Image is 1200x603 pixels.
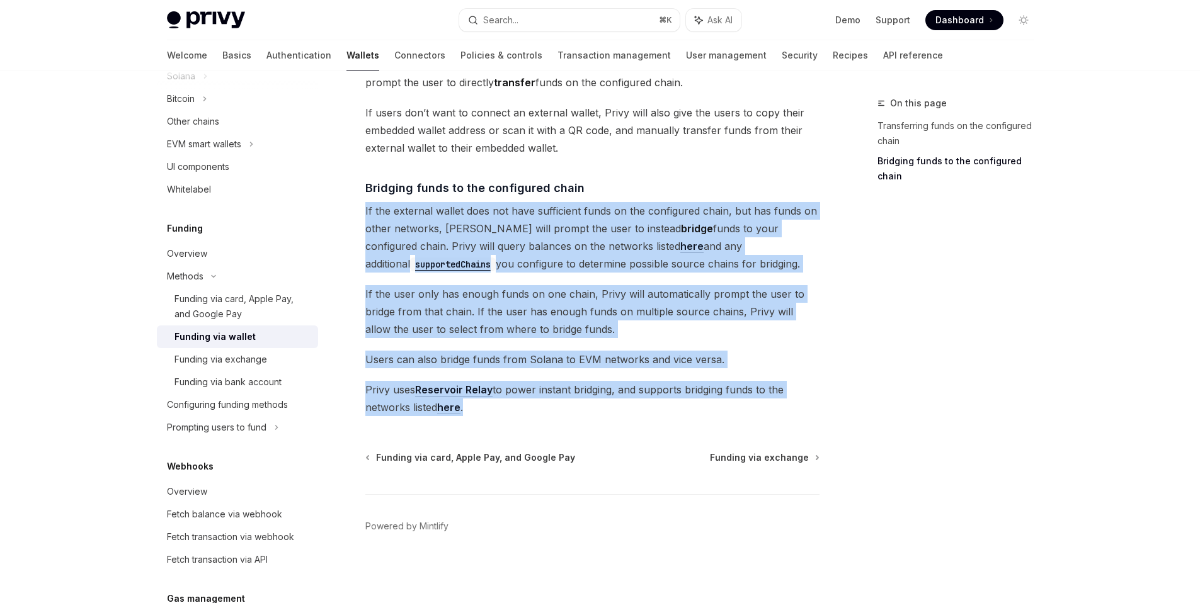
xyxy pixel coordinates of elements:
button: Toggle dark mode [1014,10,1034,30]
span: ⌘ K [659,15,672,25]
div: Search... [483,13,518,28]
div: Funding via bank account [174,375,282,390]
a: UI components [157,155,318,178]
a: Fetch balance via webhook [157,503,318,526]
span: Ask AI [707,14,733,26]
strong: bridge [681,222,713,235]
span: If the external wallet does not have sufficient funds on the configured chain, but has funds on o... [365,202,820,273]
h5: Webhooks [167,459,214,474]
div: Methods [167,269,203,284]
span: If the user only has enough funds on one chain, Privy will automatically prompt the user to bridg... [365,285,820,338]
a: Configuring funding methods [157,393,318,416]
div: Whitelabel [167,182,211,197]
div: Overview [167,246,207,261]
a: Overview [157,480,318,503]
span: Dashboard [935,14,984,26]
a: API reference [883,40,943,70]
span: Funding via exchange [710,451,809,464]
code: supportedChains [410,257,496,271]
a: Bridging funds to the configured chain [877,151,1044,186]
img: light logo [167,11,245,29]
a: Fetch transaction via webhook [157,526,318,548]
a: Powered by Mintlify [365,520,449,533]
div: Fetch balance via webhook [167,507,282,522]
a: Fetch transaction via API [157,548,318,571]
button: Search...⌘K [459,9,680,31]
a: Reservoir Relay [415,383,493,397]
div: Other chains [167,114,219,129]
a: Authentication [266,40,331,70]
span: If users don’t want to connect an external wallet, Privy will also give the users to copy their e... [365,104,820,157]
a: Security [782,40,818,70]
a: Funding via exchange [710,451,818,464]
div: Funding via exchange [174,352,267,367]
h5: Funding [167,221,203,236]
a: Basics [222,40,251,70]
a: here [437,401,460,414]
span: If the external wallet has sufficient funds on the configured chain, [PERSON_NAME] will prompt th... [365,56,820,91]
a: User management [686,40,767,70]
a: Other chains [157,110,318,133]
a: supportedChains [410,257,496,270]
div: Funding via card, Apple Pay, and Google Pay [174,291,311,322]
a: Policies & controls [460,40,542,70]
a: Wallets [346,40,379,70]
a: Dashboard [925,10,1003,30]
a: here [680,240,704,253]
a: Welcome [167,40,207,70]
a: Overview [157,242,318,265]
div: Bitcoin [167,91,195,106]
div: UI components [167,159,229,174]
a: Funding via card, Apple Pay, and Google Pay [157,288,318,325]
a: Funding via exchange [157,348,318,371]
span: Users can also bridge funds from Solana to EVM networks and vice versa. [365,351,820,368]
strong: transfer [494,76,535,89]
span: Privy uses to power instant bridging, and supports bridging funds to the networks listed . [365,381,820,416]
button: Ask AI [686,9,741,31]
div: Overview [167,484,207,499]
a: Funding via bank account [157,371,318,393]
a: Connectors [394,40,445,70]
a: Funding via card, Apple Pay, and Google Pay [367,451,575,464]
a: Demo [835,14,860,26]
a: Support [876,14,910,26]
span: Bridging funds to the configured chain [365,179,585,196]
a: Transaction management [557,40,671,70]
span: Funding via card, Apple Pay, and Google Pay [376,451,575,464]
a: Transferring funds on the configured chain [877,116,1044,151]
div: Fetch transaction via webhook [167,529,294,544]
div: EVM smart wallets [167,137,241,152]
div: Fetch transaction via API [167,552,268,567]
a: Whitelabel [157,178,318,201]
div: Funding via wallet [174,329,256,344]
a: Recipes [833,40,868,70]
a: Funding via wallet [157,325,318,348]
span: On this page [890,96,947,111]
div: Prompting users to fund [167,420,266,435]
div: Configuring funding methods [167,397,288,412]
